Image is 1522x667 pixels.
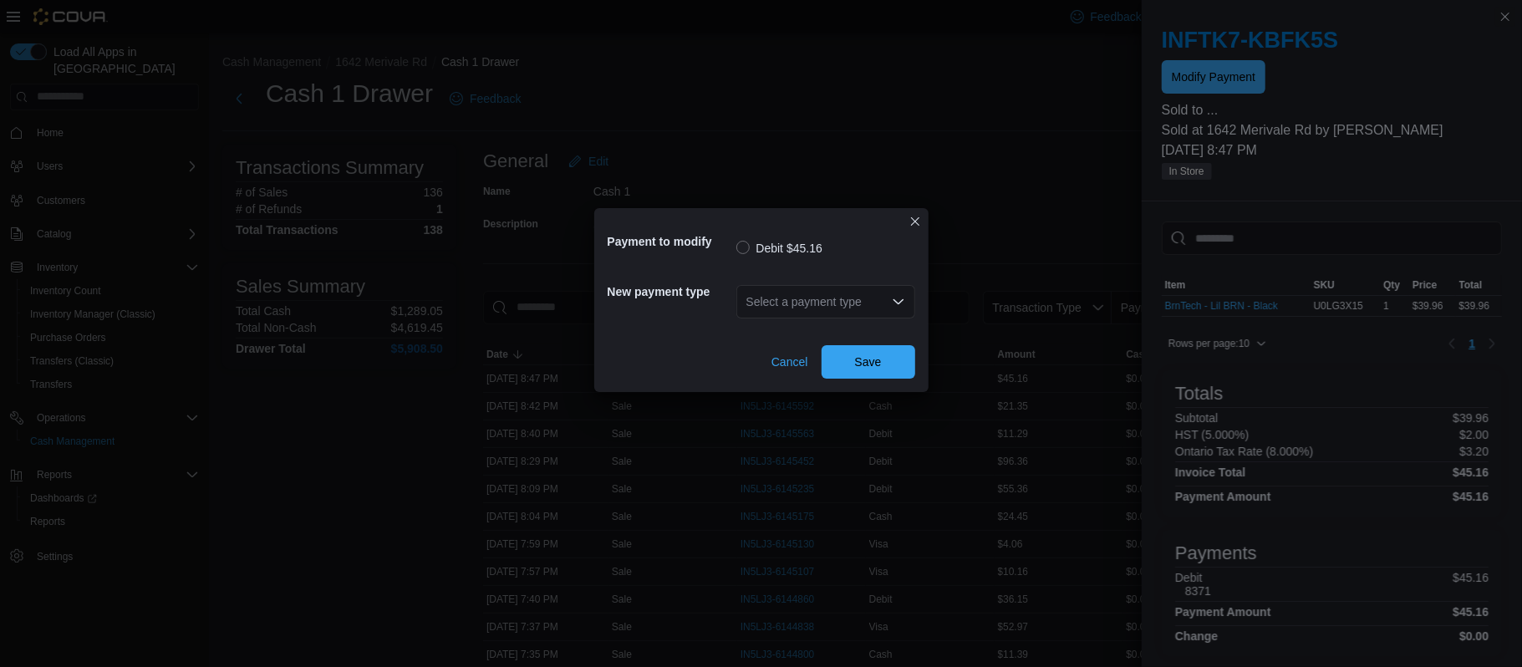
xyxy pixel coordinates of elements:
span: Save [855,354,882,370]
h5: Payment to modify [608,225,733,258]
button: Closes this modal window [905,211,925,232]
label: Debit $45.16 [736,238,822,258]
button: Cancel [765,345,815,379]
button: Open list of options [892,295,905,308]
button: Save [822,345,915,379]
h5: New payment type [608,275,733,308]
input: Accessible screen reader label [746,292,748,312]
span: Cancel [771,354,808,370]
